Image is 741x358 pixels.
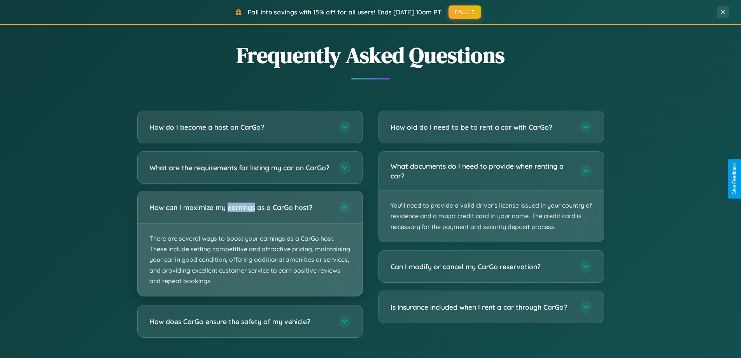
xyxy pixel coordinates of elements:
[391,302,572,312] h3: Is insurance included when I rent a car through CarGo?
[391,262,572,272] h3: Can I modify or cancel my CarGo reservation?
[149,203,331,212] h3: How can I maximize my earnings as a CarGo host?
[138,224,363,296] p: There are several ways to boost your earnings as a CarGo host. These include setting competitive ...
[448,5,481,19] button: FALL15
[248,8,443,16] span: Fall into savings with 15% off for all users! Ends [DATE] 10am PT.
[391,122,572,132] h3: How old do I need to be to rent a car with CarGo?
[149,317,331,326] h3: How does CarGo ensure the safety of my vehicle?
[137,40,604,70] h2: Frequently Asked Questions
[379,190,604,242] p: You'll need to provide a valid driver's license issued in your country of residence and a major c...
[149,122,331,132] h3: How do I become a host on CarGo?
[391,161,572,180] h3: What documents do I need to provide when renting a car?
[149,163,331,173] h3: What are the requirements for listing my car on CarGo?
[732,163,737,195] div: Give Feedback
